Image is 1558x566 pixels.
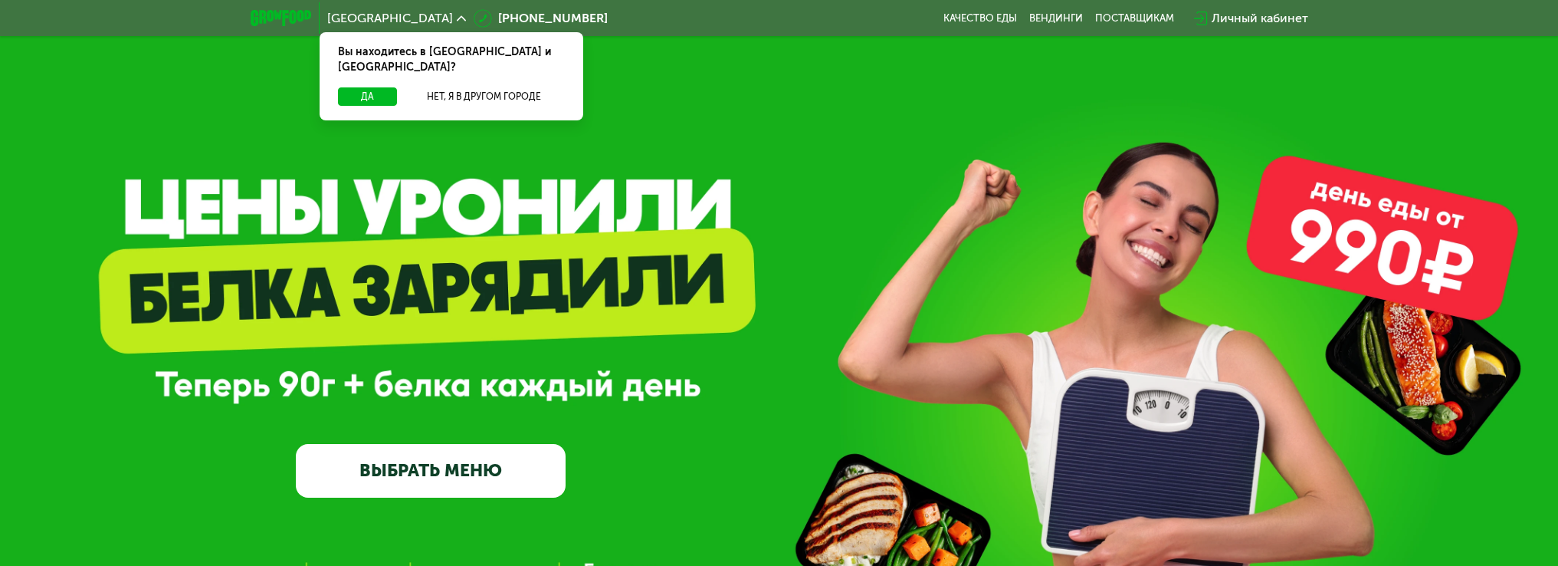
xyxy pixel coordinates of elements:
[320,32,583,87] div: Вы находитесь в [GEOGRAPHIC_DATA] и [GEOGRAPHIC_DATA]?
[296,444,566,499] a: ВЫБРАТЬ МЕНЮ
[1029,12,1083,25] a: Вендинги
[403,87,565,106] button: Нет, я в другом городе
[1212,9,1308,28] div: Личный кабинет
[327,12,453,25] span: [GEOGRAPHIC_DATA]
[943,12,1017,25] a: Качество еды
[338,87,397,106] button: Да
[474,9,608,28] a: [PHONE_NUMBER]
[1095,12,1174,25] div: поставщикам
